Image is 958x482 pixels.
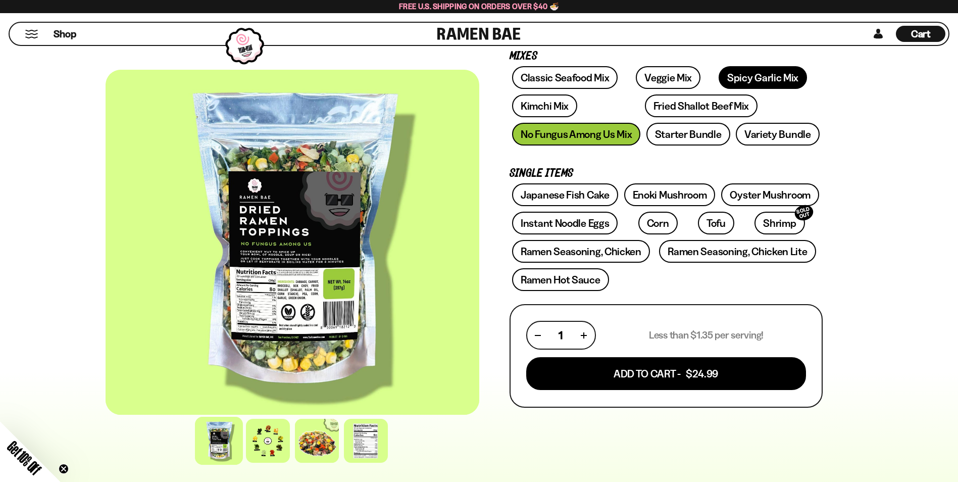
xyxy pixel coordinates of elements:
[510,169,823,178] p: Single Items
[512,66,618,89] a: Classic Seafood Mix
[645,94,758,117] a: Fried Shallot Beef Mix
[698,212,734,234] a: Tofu
[911,28,931,40] span: Cart
[399,2,559,11] span: Free U.S. Shipping on Orders over $40 🍜
[793,203,815,223] div: SOLD OUT
[25,30,38,38] button: Mobile Menu Trigger
[636,66,700,89] a: Veggie Mix
[54,26,76,42] a: Shop
[559,329,563,342] span: 1
[54,27,76,41] span: Shop
[646,123,730,146] a: Starter Bundle
[526,357,806,390] button: Add To Cart - $24.99
[512,94,577,117] a: Kimchi Mix
[59,464,69,474] button: Close teaser
[624,183,716,206] a: Enoki Mushroom
[512,240,650,263] a: Ramen Seasoning, Chicken
[512,212,618,234] a: Instant Noodle Eggs
[754,212,804,234] a: ShrimpSOLD OUT
[736,123,820,146] a: Variety Bundle
[510,52,823,61] p: Mixes
[649,329,764,342] p: Less than $1.35 per serving!
[638,212,678,234] a: Corn
[896,23,945,45] div: Cart
[5,438,44,477] span: Get 10% Off
[719,66,807,89] a: Spicy Garlic Mix
[721,183,819,206] a: Oyster Mushroom
[512,268,609,291] a: Ramen Hot Sauce
[659,240,816,263] a: Ramen Seasoning, Chicken Lite
[512,183,618,206] a: Japanese Fish Cake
